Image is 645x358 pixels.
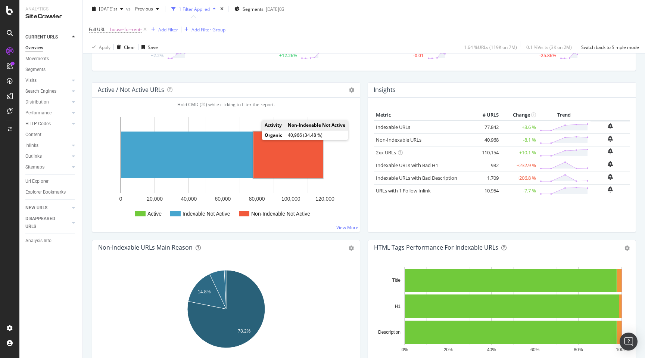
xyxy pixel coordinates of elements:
[25,66,77,74] a: Segments
[98,109,354,226] div: A chart.
[262,120,285,130] td: Activity
[285,130,348,140] td: 40,966 (34.48 %)
[574,347,583,352] text: 80%
[198,289,211,294] text: 14.8%
[376,149,396,156] a: 2xx URLs
[25,12,77,21] div: SiteCrawler
[25,6,77,12] div: Analytics
[215,196,231,202] text: 60,000
[374,267,630,354] svg: A chart.
[539,52,556,59] div: -25.86%
[471,172,501,184] td: 1,709
[349,246,354,251] div: gear
[25,204,47,212] div: NEW URLS
[501,159,538,172] td: +232.9 %
[25,152,70,160] a: Outlinks
[374,244,498,251] div: HTML Tags Performance for Indexable URLs
[25,77,37,84] div: Visits
[608,148,613,154] div: bell-plus
[110,24,142,35] span: house-for-rent-
[376,187,431,194] a: URLs with 1 Follow Inlink
[25,131,41,139] div: Content
[25,188,77,196] a: Explorer Bookmarks
[336,224,358,231] a: View More
[374,109,471,121] th: Metric
[147,196,163,202] text: 20,000
[471,146,501,159] td: 110,154
[376,175,457,181] a: Indexable URLs with Bad Description
[25,178,49,185] div: Url Explorer
[25,44,43,52] div: Overview
[25,33,58,41] div: CURRENT URLS
[126,6,132,12] span: vs
[395,304,401,309] text: H1
[25,77,70,84] a: Visits
[25,98,70,106] a: Distribution
[501,184,538,197] td: -7.7 %
[581,44,639,50] div: Switch back to Simple mode
[138,41,158,53] button: Save
[219,5,225,13] div: times
[98,267,354,354] svg: A chart.
[526,44,572,50] div: 0.1 % Visits ( 3K on 2M )
[608,136,613,142] div: bell-plus
[238,328,250,334] text: 78.2%
[251,211,310,217] text: Non-Indexable Not Active
[25,152,42,160] div: Outlinks
[25,55,49,63] div: Movements
[89,41,110,53] button: Apply
[608,123,613,129] div: bell-plus
[25,215,63,231] div: DISAPPEARED URLS
[376,124,410,130] a: Indexable URLs
[266,6,284,12] div: [DATE]03
[124,44,135,50] div: Clear
[89,3,126,15] button: [DATE]st
[191,26,225,33] div: Add Filter Group
[25,237,77,245] a: Analysis Info
[25,142,70,149] a: Inlinks
[25,131,77,139] a: Content
[132,6,153,12] span: Previous
[25,55,77,63] a: Movements
[168,3,219,15] button: 1 Filter Applied
[402,347,408,352] text: 0%
[471,109,501,121] th: # URLS
[392,278,401,283] text: Title
[98,244,193,251] div: Non-Indexable URLs Main Reason
[530,347,539,352] text: 60%
[25,44,77,52] a: Overview
[25,120,51,128] div: HTTP Codes
[538,109,591,121] th: Trend
[25,87,70,95] a: Search Engines
[25,204,70,212] a: NEW URLS
[181,196,197,202] text: 40,000
[378,330,401,335] text: Description
[624,246,630,251] div: gear
[464,44,517,50] div: 1.64 % URLs ( 119K on 7M )
[501,133,538,146] td: -8.1 %
[25,66,46,74] div: Segments
[471,121,501,134] td: 77,842
[620,333,638,351] div: Open Intercom Messenger
[147,211,162,217] text: Active
[501,172,538,184] td: +206.8 %
[25,109,52,117] div: Performance
[249,196,265,202] text: 80,000
[25,120,70,128] a: HTTP Codes
[25,188,66,196] div: Explorer Bookmarks
[608,174,613,180] div: bell-plus
[25,109,70,117] a: Performance
[413,52,424,59] div: -0.01
[148,25,178,34] button: Add Filter
[374,85,396,95] h4: Insights
[179,6,210,12] div: 1 Filter Applied
[25,98,49,106] div: Distribution
[281,196,300,202] text: 100,000
[471,133,501,146] td: 40,968
[25,163,70,171] a: Sitemaps
[114,41,135,53] button: Clear
[471,159,501,172] td: 982
[444,347,453,352] text: 20%
[501,109,538,121] th: Change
